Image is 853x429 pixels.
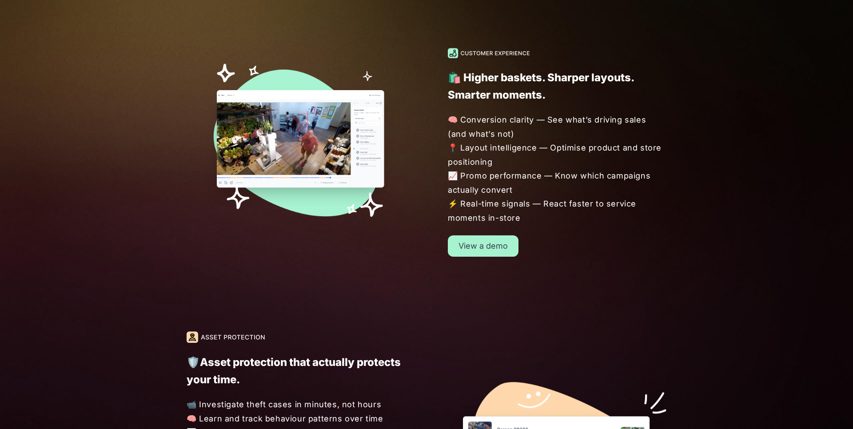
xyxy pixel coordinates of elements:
[448,113,667,225] span: 🧠 Conversion clarity — See what’s driving sales (and what’s not) 📍 Layout intelligence — Optimise...
[187,48,405,230] img: Journey player
[448,235,518,257] a: View a demo
[448,69,666,103] p: 🛍️ Higher baskets. Sharper layouts. Smarter moments.
[187,354,405,388] p: 🛡️Asset protection that actually protects your time.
